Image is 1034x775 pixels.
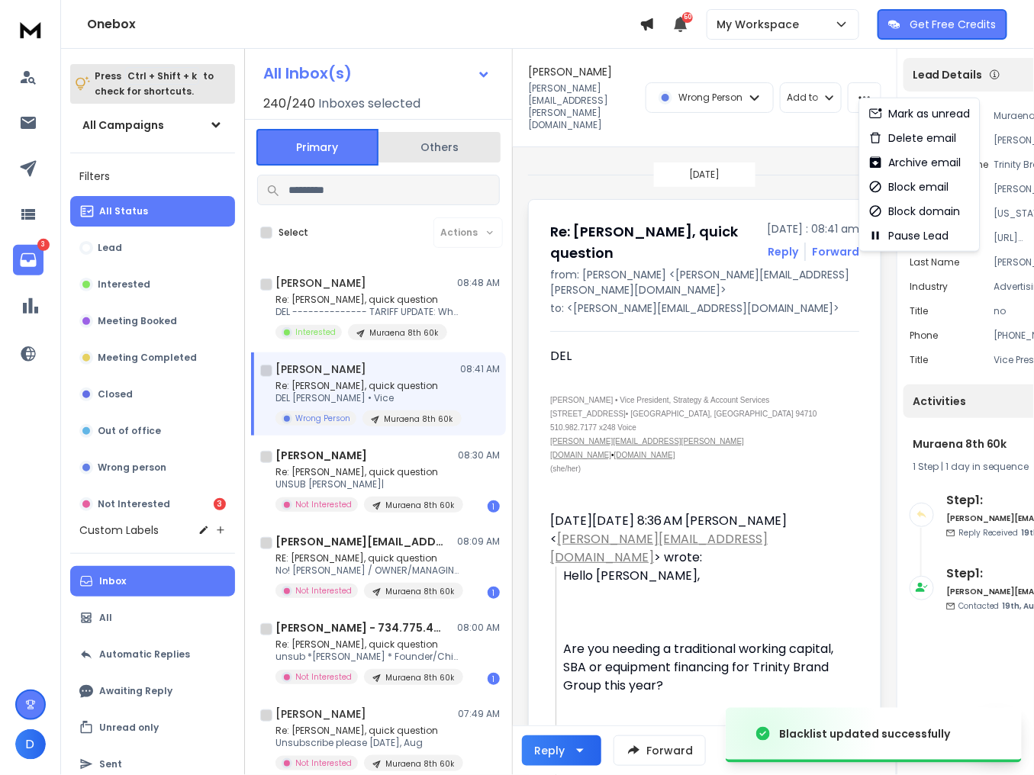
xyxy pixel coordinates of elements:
p: Add to [787,92,818,104]
div: 1 [488,673,500,685]
p: Last Name [910,256,959,269]
h1: [PERSON_NAME] [275,275,366,291]
p: UNSUB [PERSON_NAME]| [275,478,459,490]
p: [DATE] [689,169,720,181]
h1: All Inbox(s) [263,66,352,81]
p: unsub *[PERSON_NAME] * Founder/Chief [275,651,459,663]
p: industry [910,281,948,293]
p: Wrong Person [678,92,742,104]
button: Others [378,130,501,164]
span: 1 Step [913,460,939,473]
font: 510.982.7177 x248 Voice [550,423,636,432]
img: logo [15,15,46,43]
p: DEL -------------- TARIFF UPDATE: While [275,306,459,318]
p: Re: [PERSON_NAME], quick question [275,294,459,306]
p: 08:00 AM [457,622,500,634]
p: Closed [98,388,133,400]
p: Wrong Person [295,413,350,424]
p: Muraena 8th 60k [384,413,453,425]
div: Block email [869,179,949,195]
h1: [PERSON_NAME] [275,448,367,463]
p: Lead [98,242,122,254]
h3: Custom Labels [79,523,159,538]
span: 1 day in sequence [945,460,1029,473]
p: [DATE] : 08:41 am [767,221,859,236]
font: • [550,437,744,459]
h1: [PERSON_NAME] [528,64,612,79]
font: [STREET_ADDRESS] [550,410,626,418]
p: Muraena 8th 60k [369,327,438,339]
div: Reply [534,743,565,758]
p: Re: [PERSON_NAME], quick question [275,725,459,737]
div: DEL [550,347,847,365]
div: 1 [488,587,500,599]
div: 1 [488,500,500,513]
p: Muraena 8th 60k [385,586,454,597]
p: RE: [PERSON_NAME], quick question [275,552,459,564]
p: Meeting Completed [98,352,197,364]
h1: All Campaigns [82,117,164,133]
p: Sent [99,758,122,770]
p: [PERSON_NAME][EMAIL_ADDRESS][PERSON_NAME][DOMAIN_NAME] [528,82,636,131]
p: 07:49 AM [458,708,500,720]
p: 08:48 AM [457,277,500,289]
span: D [15,729,46,760]
span: Ctrl + Shift + k [125,67,199,85]
span: 50 [682,12,693,23]
p: Not Interested [295,585,352,597]
p: Unsubscribe please [DATE], Aug [275,737,459,749]
font: (she/her) [550,465,581,473]
p: Automatic Replies [99,648,190,661]
p: Interested [98,278,150,291]
div: Mark as unread [869,106,971,121]
p: Not Interested [295,671,352,683]
p: Interested [295,326,336,338]
div: Archive email [869,155,962,170]
p: All [99,612,112,624]
label: Select [279,227,308,239]
a: [PERSON_NAME][EMAIL_ADDRESS][PERSON_NAME][DOMAIN_NAME] [550,437,744,459]
p: Inbox [99,575,126,587]
p: Press to check for shortcuts. [95,69,214,99]
div: Block domain [869,204,961,219]
span: 240 / 240 [263,95,315,113]
p: 08:41 AM [460,363,500,375]
p: 3 [37,239,50,251]
p: My Workspace [717,17,805,32]
p: Re: [PERSON_NAME], quick question [275,638,459,651]
p: All Status [99,205,148,217]
p: Muraena 8th 60k [385,672,454,683]
a: [DOMAIN_NAME] [614,451,675,459]
p: Awaiting Reply [99,685,172,697]
p: Re: [PERSON_NAME], quick question [275,466,459,478]
p: to: <[PERSON_NAME][EMAIL_ADDRESS][DOMAIN_NAME]> [550,301,859,316]
p: DEL [PERSON_NAME] • Vice [275,392,459,404]
p: Wrong person [98,461,166,474]
p: Unread only [99,722,159,734]
p: Title [910,354,928,366]
p: Muraena 8th 60k [385,500,454,511]
p: Meeting Booked [98,315,177,327]
p: from: [PERSON_NAME] <[PERSON_NAME][EMAIL_ADDRESS][PERSON_NAME][DOMAIN_NAME]> [550,267,859,297]
p: Not Interested [295,499,352,510]
p: Re: [PERSON_NAME], quick question [275,380,459,392]
div: Delete email [869,130,957,146]
p: Get Free Credits [910,17,997,32]
p: Muraena 8th 60k [385,758,454,770]
p: Not Interested [98,498,170,510]
h1: [PERSON_NAME][EMAIL_ADDRESS][DOMAIN_NAME] [275,534,443,549]
p: No! [PERSON_NAME] / OWNER/MANAGING [275,564,459,577]
p: title [910,305,928,317]
h1: [PERSON_NAME] - 734.775.4487 [275,620,443,635]
div: [DATE][DATE] 8:36 AM [PERSON_NAME] < > wrote: [550,512,847,567]
a: [PERSON_NAME][EMAIL_ADDRESS][DOMAIN_NAME] [550,530,768,566]
h3: Inboxes selected [318,95,420,113]
h1: [PERSON_NAME] [275,362,366,377]
button: Forward [614,735,706,766]
h3: Filters [70,166,235,187]
p: 08:09 AM [457,535,500,548]
p: Phone [910,330,938,342]
span: [PERSON_NAME] • Vice President, Strategy & Account Services [550,396,769,404]
button: Reply [768,244,798,259]
p: Out of office [98,425,161,437]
